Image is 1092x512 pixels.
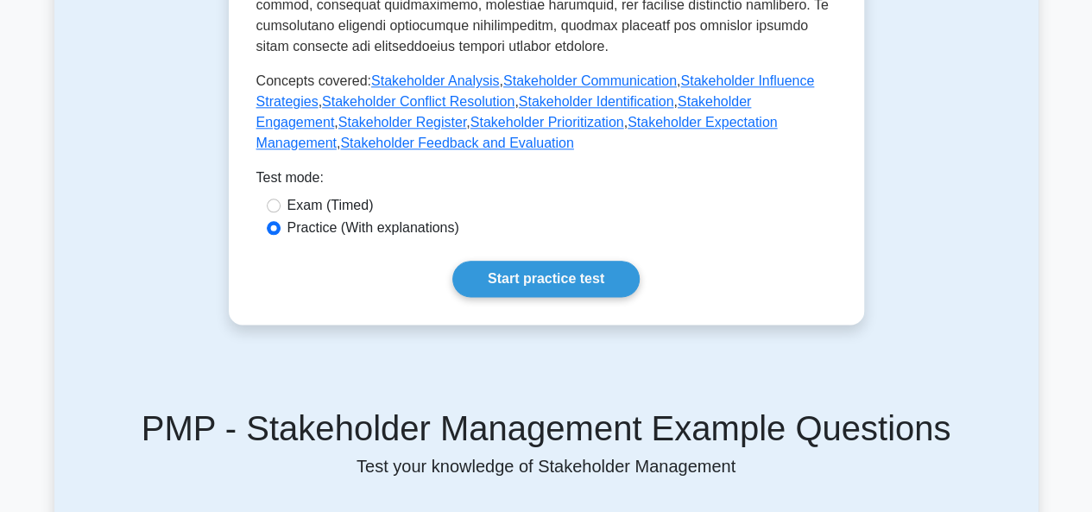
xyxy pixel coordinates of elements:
p: Concepts covered: , , , , , , , , , [256,71,836,154]
a: Stakeholder Communication [503,73,677,88]
a: Stakeholder Identification [519,94,674,109]
p: Test your knowledge of Stakeholder Management [65,456,1028,477]
a: Stakeholder Prioritization [470,115,624,130]
div: Test mode: [256,168,836,195]
label: Practice (With explanations) [287,218,459,238]
a: Stakeholder Conflict Resolution [322,94,514,109]
a: Stakeholder Register [338,115,467,130]
a: Stakeholder Analysis [371,73,500,88]
h5: PMP - Stakeholder Management Example Questions [65,408,1028,449]
a: Stakeholder Feedback and Evaluation [340,136,573,150]
a: Start practice test [452,261,640,297]
label: Exam (Timed) [287,195,374,216]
